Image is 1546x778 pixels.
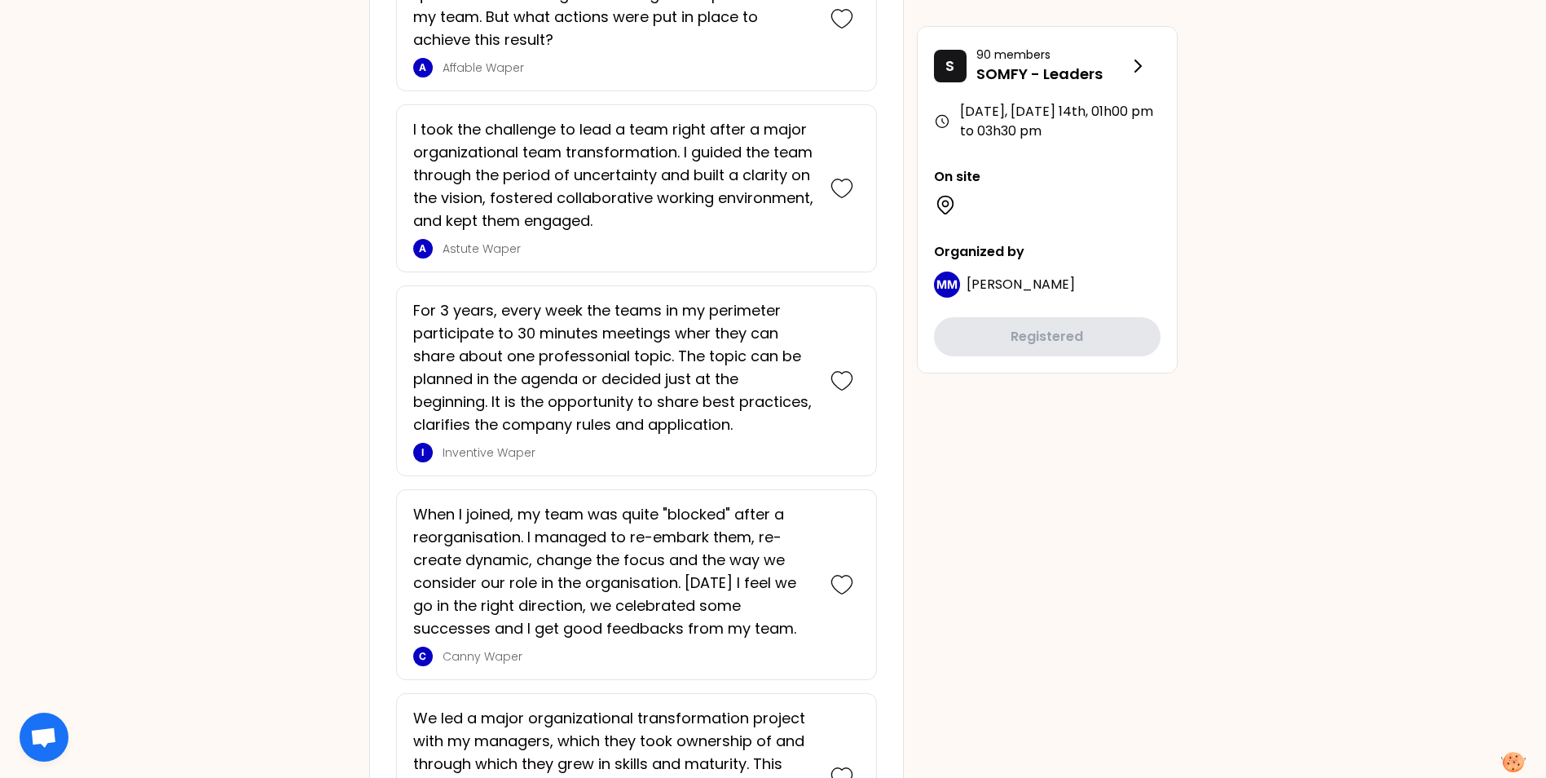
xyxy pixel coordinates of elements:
p: C [419,650,426,663]
p: Affable Waper [443,60,814,76]
p: Astute Waper [443,241,814,257]
div: Open chat [20,713,68,762]
p: On site [934,167,1161,187]
p: Organized by [934,242,1161,262]
p: Canny Waper [443,648,814,665]
p: When I joined, my team was quite "blocked" after a reorganisation. I managed to re-embark them, r... [413,503,814,640]
p: I took the challenge to lead a team right after a major organizational team transformation. I gui... [413,118,814,232]
p: MM [936,276,958,293]
p: For 3 years, every week the teams in my perimeter participate to 30 minutes meetings wher they ca... [413,299,814,436]
p: I [421,446,424,459]
span: [PERSON_NAME] [967,275,1075,294]
p: S [945,55,954,77]
button: Registered [934,317,1161,356]
p: SOMFY - Leaders [976,63,1128,86]
p: A [419,242,426,255]
p: 90 members [976,46,1128,63]
p: A [419,61,426,74]
p: Inventive Waper [443,444,814,461]
div: [DATE], [DATE] 14th , 01h00 pm to 03h30 pm [934,102,1161,141]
